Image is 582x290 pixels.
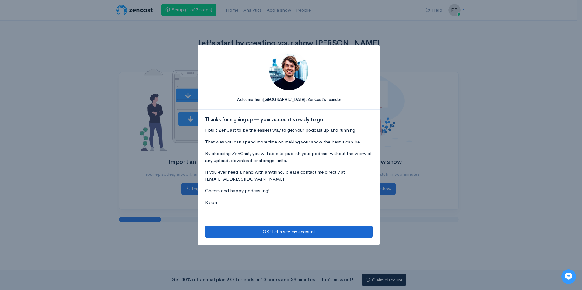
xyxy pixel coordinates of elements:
h3: Thanks for signing up — your account's ready to go! [205,117,373,123]
button: OK! Let's see my account [205,226,373,238]
h1: Hi 👋 [9,29,113,39]
iframe: gist-messenger-bubble-iframe [561,269,576,284]
p: By choosing ZenCast, you will able to publish your podcast without the worry of any upload, downl... [205,150,373,164]
p: Cheers and happy podcasting! [205,187,373,194]
h2: Just let us know if you need anything and we'll be happy to help! 🙂 [9,40,113,70]
span: New conversation [39,84,73,89]
input: Search articles [18,114,109,126]
p: Find an answer quickly [8,104,114,112]
h5: Welcome from [GEOGRAPHIC_DATA], ZenCast's founder [205,98,373,102]
button: New conversation [9,81,112,93]
p: If you ever need a hand with anything, please contact me directly at [EMAIL_ADDRESS][DOMAIN_NAME] [205,169,373,182]
p: Kyran [205,199,373,206]
p: I built ZenCast to be the easiest way to get your podcast up and running. [205,127,373,134]
p: That way you can spend more time on making your show the best it can be. [205,139,373,146]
